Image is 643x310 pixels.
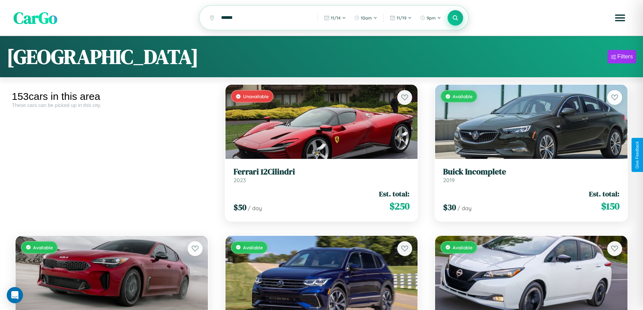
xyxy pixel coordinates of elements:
span: $ 250 [390,199,409,213]
span: Available [33,245,53,250]
button: Open menu [611,8,629,27]
span: 11 / 14 [331,15,341,21]
div: These cars can be picked up in this city. [12,102,212,108]
span: $ 50 [234,202,246,213]
div: Give Feedback [635,141,640,169]
h1: [GEOGRAPHIC_DATA] [7,43,198,71]
span: Available [453,93,473,99]
span: / day [248,205,262,212]
button: 9pm [417,12,445,23]
span: Est. total: [379,189,409,199]
button: 11/19 [386,12,415,23]
span: Est. total: [589,189,619,199]
div: Filters [617,53,633,60]
span: $ 30 [443,202,456,213]
div: Open Intercom Messenger [7,287,23,303]
span: 10am [361,15,372,21]
button: 11/14 [321,12,349,23]
span: 2019 [443,177,455,184]
span: Available [243,245,263,250]
a: Ferrari 12Cilindri2023 [234,167,410,184]
h3: Ferrari 12Cilindri [234,167,410,177]
span: 11 / 19 [397,15,406,21]
span: CarGo [14,7,57,29]
span: 2023 [234,177,246,184]
a: Buick Incomplete2019 [443,167,619,184]
div: 153 cars in this area [12,91,212,102]
button: Filters [608,50,636,63]
span: Unavailable [243,93,269,99]
button: 10am [351,12,381,23]
h3: Buick Incomplete [443,167,619,177]
span: $ 150 [601,199,619,213]
span: / day [457,205,472,212]
span: Available [453,245,473,250]
span: 9pm [427,15,436,21]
